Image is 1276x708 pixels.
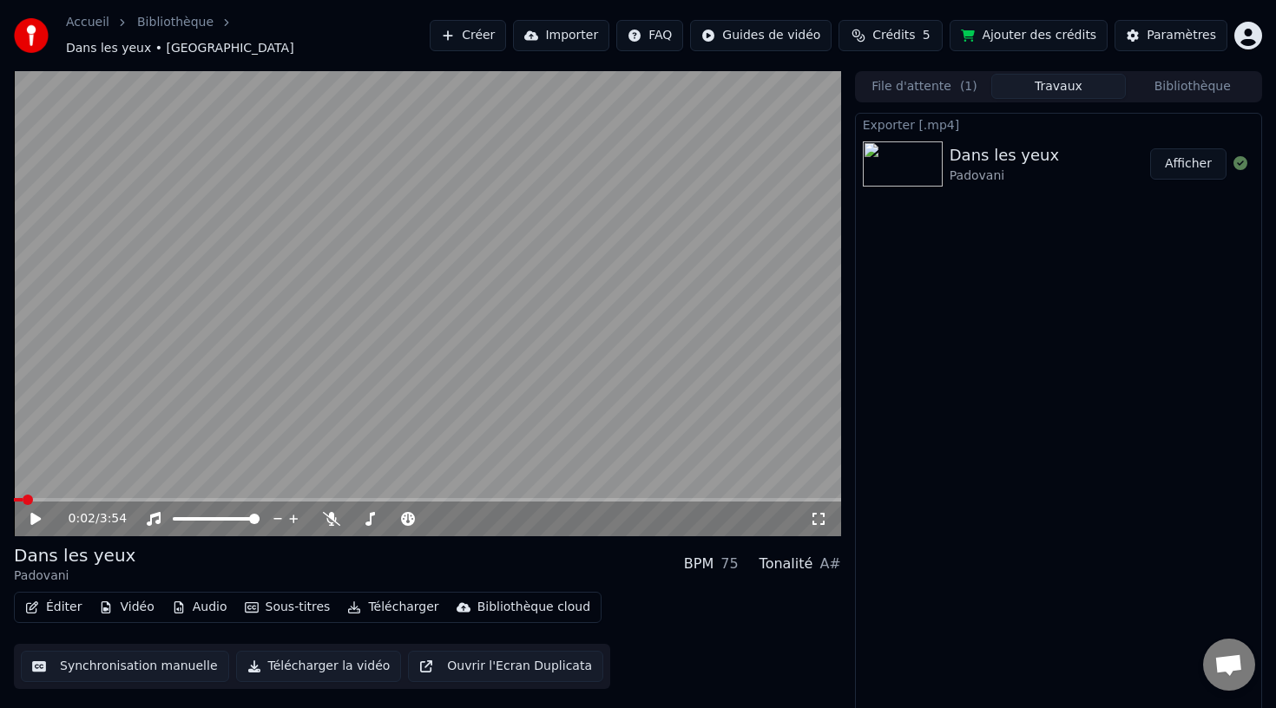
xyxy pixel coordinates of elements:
[100,510,127,528] span: 3:54
[513,20,609,51] button: Importer
[66,14,430,57] nav: breadcrumb
[923,27,931,44] span: 5
[236,651,402,682] button: Télécharger la vidéo
[950,143,1059,167] div: Dans les yeux
[69,510,95,528] span: 0:02
[14,567,135,585] div: Padovani
[18,595,89,619] button: Éditer
[1150,148,1227,180] button: Afficher
[760,554,813,574] div: Tonalité
[690,20,832,51] button: Guides de vidéo
[684,554,714,574] div: BPM
[69,510,110,528] div: /
[1126,74,1260,99] button: Bibliothèque
[340,595,445,619] button: Télécharger
[14,18,49,53] img: youka
[960,78,977,95] span: ( 1 )
[165,595,234,619] button: Audio
[950,167,1059,185] div: Padovani
[66,14,109,31] a: Accueil
[839,20,943,51] button: Crédits5
[858,74,991,99] button: File d'attente
[92,595,161,619] button: Vidéo
[66,40,294,57] span: Dans les yeux • [GEOGRAPHIC_DATA]
[616,20,683,51] button: FAQ
[238,595,338,619] button: Sous-titres
[21,651,229,682] button: Synchronisation manuelle
[14,543,135,567] div: Dans les yeux
[477,599,590,616] div: Bibliothèque cloud
[1115,20,1227,51] button: Paramètres
[408,651,603,682] button: Ouvrir l'Ecran Duplicata
[872,27,915,44] span: Crédits
[720,554,738,574] div: 75
[991,74,1125,99] button: Travaux
[856,114,1261,134] div: Exporter [.mp4]
[1203,639,1255,691] a: Ouvrir le chat
[950,20,1108,51] button: Ajouter des crédits
[430,20,506,51] button: Créer
[819,554,840,574] div: A#
[1147,27,1216,44] div: Paramètres
[137,14,214,31] a: Bibliothèque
